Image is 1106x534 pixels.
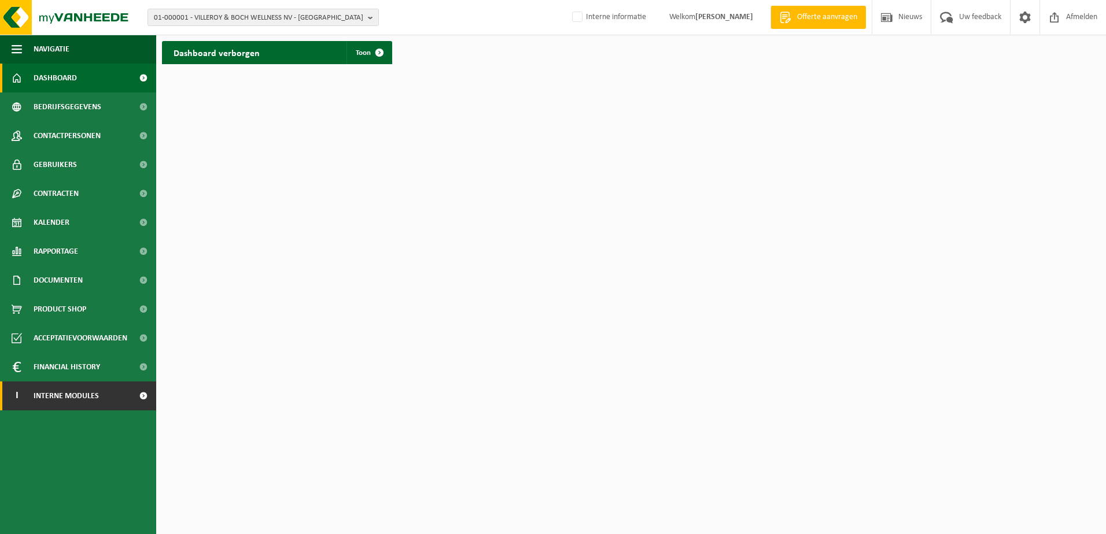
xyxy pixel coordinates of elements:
[34,381,99,410] span: Interne modules
[570,9,646,26] label: Interne informatie
[34,237,78,266] span: Rapportage
[34,64,77,92] span: Dashboard
[34,179,79,208] span: Contracten
[12,381,22,410] span: I
[356,49,371,57] span: Toon
[34,266,83,295] span: Documenten
[34,150,77,179] span: Gebruikers
[695,13,753,21] strong: [PERSON_NAME]
[34,121,101,150] span: Contactpersonen
[162,41,271,64] h2: Dashboard verborgen
[346,41,391,64] a: Toon
[148,9,379,26] button: 01-000001 - VILLEROY & BOCH WELLNESS NV - [GEOGRAPHIC_DATA]
[34,324,127,353] span: Acceptatievoorwaarden
[34,353,100,381] span: Financial History
[34,295,86,324] span: Product Shop
[34,92,101,121] span: Bedrijfsgegevens
[34,208,69,237] span: Kalender
[154,9,363,27] span: 01-000001 - VILLEROY & BOCH WELLNESS NV - [GEOGRAPHIC_DATA]
[770,6,866,29] a: Offerte aanvragen
[794,12,860,23] span: Offerte aanvragen
[34,35,69,64] span: Navigatie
